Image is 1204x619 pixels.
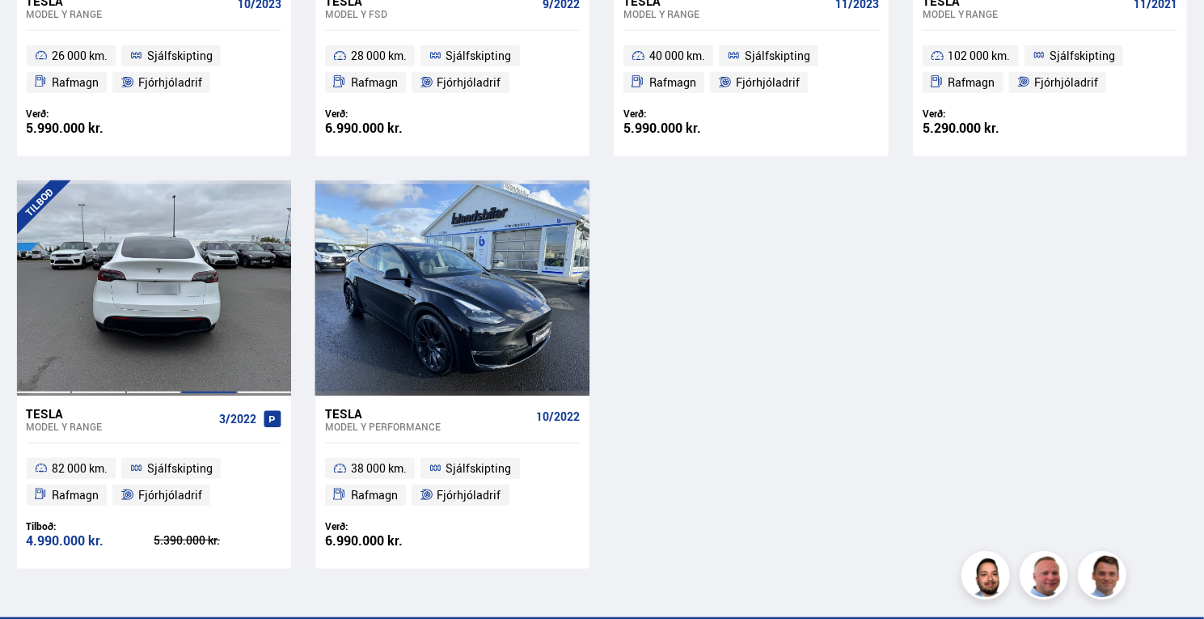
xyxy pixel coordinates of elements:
div: Model Y RANGE [623,8,828,19]
div: Model Y FSD [325,8,536,19]
div: Verð: [27,108,154,120]
div: Tesla [325,406,530,421]
div: 5.290.000 kr. [923,121,1050,135]
span: 40 000 km. [649,46,705,66]
span: Fjórhjóladrif [736,73,800,92]
div: Model Y RANGE [923,8,1127,19]
span: Sjálfskipting [1050,46,1115,66]
div: 6.990.000 kr. [325,121,453,135]
span: Rafmagn [948,73,995,92]
span: Fjórhjóladrif [437,73,501,92]
div: Verð: [325,108,453,120]
span: Sjálfskipting [446,459,512,478]
span: 102 000 km. [948,46,1011,66]
a: Tesla Model Y RANGE 3/2022 82 000 km. Sjálfskipting Rafmagn Fjórhjóladrif Tilboð: 4.990.000 kr. 5... [17,396,291,569]
div: Model Y PERFORMANCE [325,421,530,432]
div: 5.990.000 kr. [27,121,154,135]
span: 38 000 km. [351,459,407,478]
div: Verð: [623,108,751,120]
span: 10/2022 [536,410,580,423]
img: nhp88E3Fdnt1Opn2.png [964,553,1012,602]
span: Rafmagn [351,485,398,505]
span: 26 000 km. [52,46,108,66]
span: Rafmagn [52,73,99,92]
span: Sjálfskipting [147,46,213,66]
span: 3/2022 [219,413,256,426]
a: Tesla Model Y PERFORMANCE 10/2022 38 000 km. Sjálfskipting Rafmagn Fjórhjóladrif Verð: 6.990.000 kr. [315,396,589,569]
span: Sjálfskipting [446,46,512,66]
span: 82 000 km. [52,459,108,478]
span: Rafmagn [649,73,696,92]
div: Model Y RANGE [27,8,231,19]
div: Tilboð: [27,520,154,532]
span: Fjórhjóladrif [437,485,501,505]
div: Tesla [27,406,213,421]
span: Fjórhjóladrif [1034,73,1098,92]
div: 6.990.000 kr. [325,534,453,548]
div: Model Y RANGE [27,421,213,432]
span: Rafmagn [52,485,99,505]
img: FbJEzSuNWCJXmdc-.webp [1080,553,1129,602]
span: Sjálfskipting [745,46,810,66]
div: 5.390.000 kr. [154,535,281,546]
span: Fjórhjóladrif [138,73,202,92]
span: 28 000 km. [351,46,407,66]
div: 5.990.000 kr. [623,121,751,135]
button: Opna LiveChat spjallviðmót [13,6,61,55]
span: Sjálfskipting [147,459,213,478]
div: 4.990.000 kr. [27,534,154,548]
span: Rafmagn [351,73,398,92]
div: Verð: [923,108,1050,120]
div: Verð: [325,520,453,532]
img: siFngHWaQ9KaOqBr.png [1022,553,1071,602]
span: Fjórhjóladrif [138,485,202,505]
